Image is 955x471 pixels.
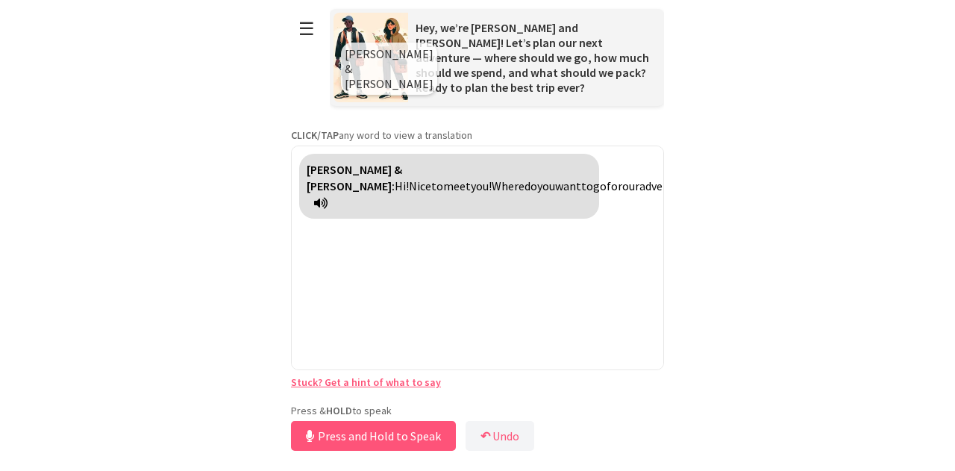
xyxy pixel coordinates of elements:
img: Scenario Image [334,13,408,102]
strong: CLICK/TAP [291,128,339,142]
b: ↶ [480,428,490,443]
a: Stuck? Get a hint of what to say [291,375,441,389]
p: any word to view a translation [291,128,664,142]
div: Click to translate [299,154,599,219]
span: Hey, we’re [PERSON_NAME] and [PERSON_NAME]! Let’s plan our next adventure — where should we go, h... [416,20,649,95]
p: Press & to speak [291,404,664,417]
strong: HOLD [326,404,352,417]
button: ☰ [291,10,322,48]
span: [PERSON_NAME] & [PERSON_NAME] [345,46,433,91]
span: you! [471,178,492,193]
span: want [555,178,581,193]
span: meet [443,178,471,193]
span: our [622,178,639,193]
span: to [581,178,593,193]
span: Hi! [395,178,409,193]
span: Nice [409,178,431,193]
span: adventure? [639,178,696,193]
span: go [593,178,607,193]
button: ↶Undo [466,421,534,451]
button: Press and Hold to Speak [291,421,456,451]
strong: [PERSON_NAME] & [PERSON_NAME]: [307,162,402,193]
span: for [607,178,622,193]
span: do [525,178,537,193]
span: you [537,178,555,193]
span: to [431,178,443,193]
span: Where [492,178,525,193]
